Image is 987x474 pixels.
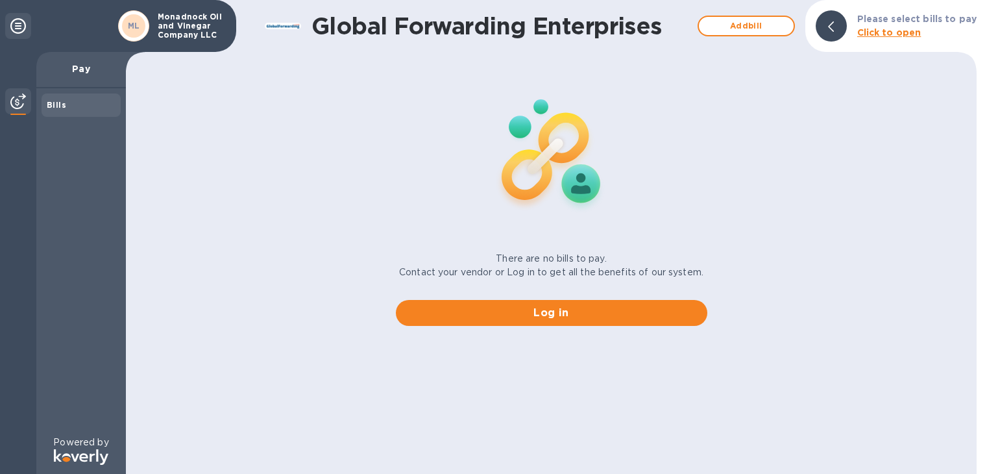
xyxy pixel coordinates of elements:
[857,27,921,38] b: Click to open
[54,449,108,465] img: Logo
[311,12,691,40] h1: Global Forwarding Enterprises
[128,21,140,31] b: ML
[709,18,783,34] span: Add bill
[47,62,116,75] p: Pay
[406,305,697,321] span: Log in
[396,300,707,326] button: Log in
[857,14,977,24] b: Please select bills to pay
[53,436,108,449] p: Powered by
[698,16,795,36] button: Addbill
[399,252,703,279] p: There are no bills to pay. Contact your vendor or Log in to get all the benefits of our system.
[47,100,66,110] b: Bills
[158,12,223,40] p: Monadnock Oil and Vinegar Company LLC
